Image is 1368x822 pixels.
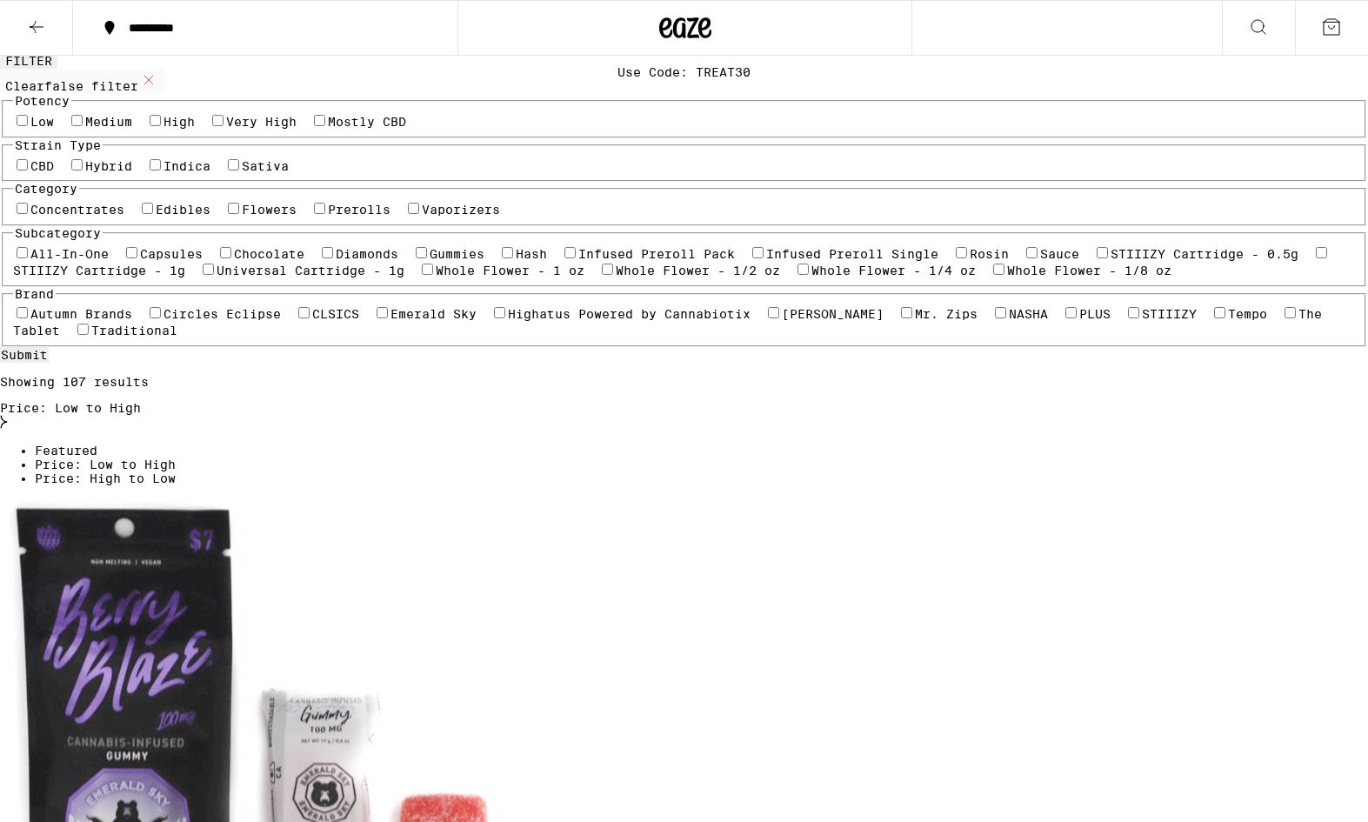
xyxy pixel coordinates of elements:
label: Circles Eclipse [163,307,281,321]
label: Vaporizers [422,203,500,217]
label: Infused Preroll Pack [578,247,735,261]
legend: Category [13,182,79,196]
label: Mostly CBD [328,115,406,129]
legend: Brand [13,287,56,301]
legend: Strain Type [13,138,103,152]
label: Sauce [1040,247,1079,261]
label: PLUS [1079,307,1111,321]
label: Whole Flower - 1 oz [436,264,584,277]
label: Edibles [156,203,210,217]
label: Hybrid [85,159,132,173]
label: STIIIZY Cartridge - 1g [13,264,185,277]
label: Sativa [242,159,289,173]
legend: Potency [13,94,71,108]
label: Gummies [430,247,484,261]
label: Infused Preroll Single [766,247,938,261]
label: Capsules [140,247,203,261]
label: CLSICS [312,307,359,321]
label: Traditional [91,324,177,337]
label: Indica [163,159,210,173]
label: STIIIZY Cartridge - 0.5g [1111,247,1298,261]
span: Help [40,12,76,28]
label: Highatus Powered by Cannabiotix [508,307,751,321]
label: Hash [516,247,547,261]
label: Low [30,115,54,129]
label: Medium [85,115,132,129]
label: Whole Flower - 1/4 oz [811,264,976,277]
label: Concentrates [30,203,124,217]
label: Rosin [970,247,1009,261]
label: NASHA [1009,307,1048,321]
label: Whole Flower - 1/2 oz [616,264,780,277]
label: Mr. Zips [915,307,978,321]
label: Diamonds [336,247,398,261]
label: Universal Cartridge - 1g [217,264,404,277]
label: High [163,115,195,129]
label: Very High [226,115,297,129]
span: Featured [35,444,97,458]
div: Use Code: TREAT30 [617,65,751,79]
label: All-In-One [30,247,109,261]
span: Price: High to Low [35,471,176,485]
label: Prerolls [328,203,390,217]
label: Flowers [242,203,297,217]
legend: Subcategory [13,226,103,240]
label: Tempo [1228,307,1267,321]
label: [PERSON_NAME] [782,307,884,321]
label: CBD [30,159,54,173]
label: Autumn Brands [30,307,132,321]
label: Chocolate [234,247,304,261]
label: STIIIZY [1142,307,1197,321]
label: Whole Flower - 1/8 oz [1007,264,1171,277]
label: Emerald Sky [390,307,477,321]
span: Price: Low to High [35,458,176,471]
